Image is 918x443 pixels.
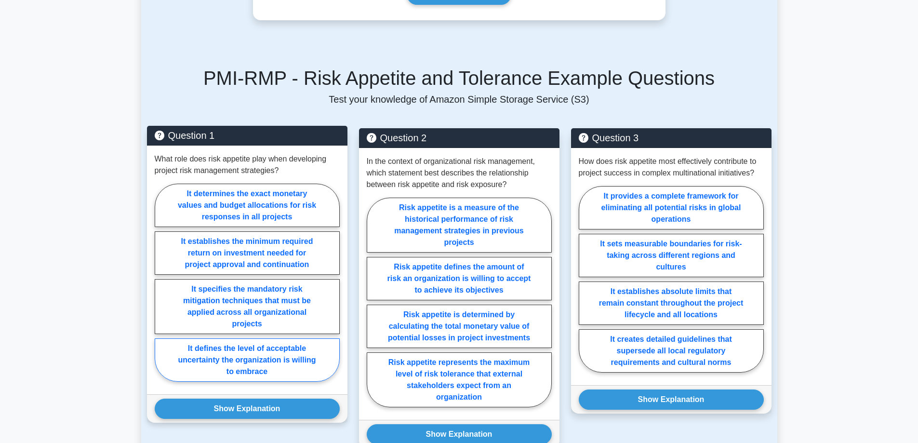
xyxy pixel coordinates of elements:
[579,132,764,144] h5: Question 3
[367,305,552,348] label: Risk appetite is determined by calculating the total monetary value of potential losses in projec...
[579,282,764,325] label: It establishes absolute limits that remain constant throughout the project lifecycle and all loca...
[367,156,552,190] p: In the context of organizational risk management, which statement best describes the relationship...
[155,231,340,275] label: It establishes the minimum required return on investment needed for project approval and continua...
[579,389,764,410] button: Show Explanation
[147,94,772,105] p: Test your knowledge of Amazon Simple Storage Service (S3)
[155,399,340,419] button: Show Explanation
[367,132,552,144] h5: Question 2
[155,338,340,382] label: It defines the level of acceptable uncertainty the organization is willing to embrace
[367,198,552,253] label: Risk appetite is a measure of the historical performance of risk management strategies in previou...
[147,67,772,90] h5: PMI-RMP - Risk Appetite and Tolerance Example Questions
[155,153,340,176] p: What role does risk appetite play when developing project risk management strategies?
[579,186,764,229] label: It provides a complete framework for eliminating all potential risks in global operations
[579,156,764,179] p: How does risk appetite most effectively contribute to project success in complex multinational in...
[579,234,764,277] label: It sets measurable boundaries for risk-taking across different regions and cultures
[155,184,340,227] label: It determines the exact monetary values and budget allocations for risk responses in all projects
[367,257,552,300] label: Risk appetite defines the amount of risk an organization is willing to accept to achieve its obje...
[579,329,764,373] label: It creates detailed guidelines that supersede all local regulatory requirements and cultural norms
[367,352,552,407] label: Risk appetite represents the maximum level of risk tolerance that external stakeholders expect fr...
[155,130,340,141] h5: Question 1
[155,279,340,334] label: It specifies the mandatory risk mitigation techniques that must be applied across all organizatio...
